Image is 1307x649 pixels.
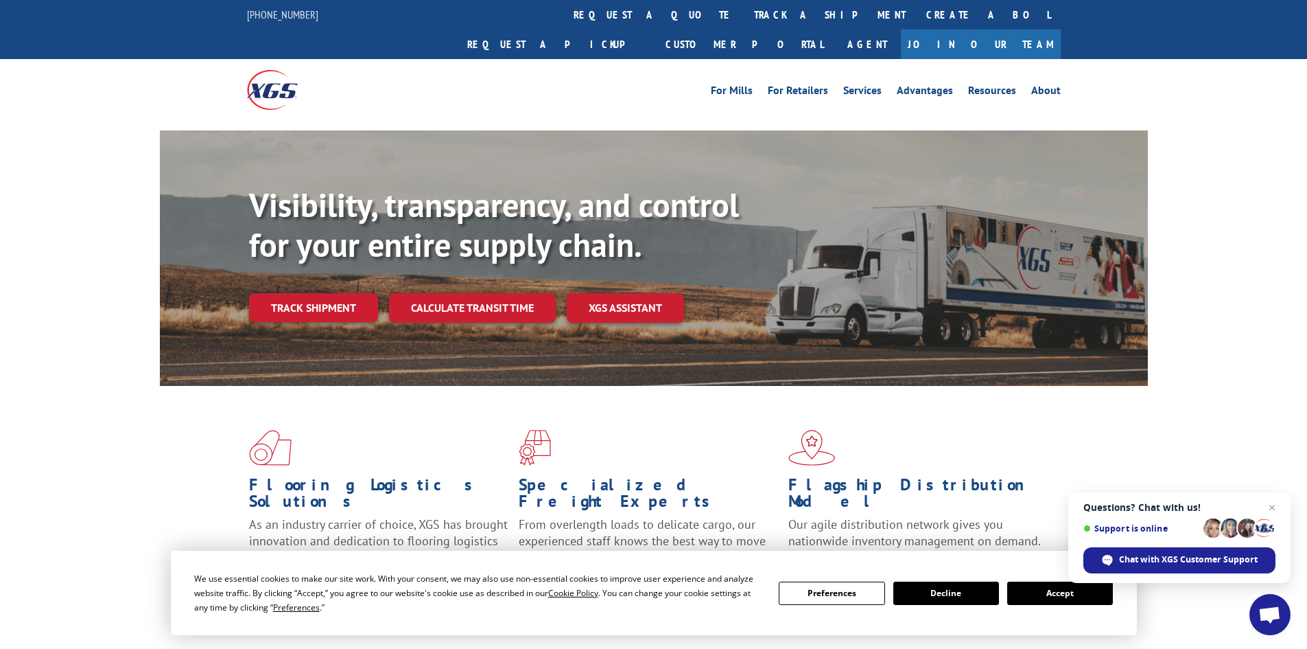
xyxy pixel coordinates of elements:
a: For Mills [711,85,753,100]
button: Decline [893,582,999,605]
a: Resources [968,85,1016,100]
a: Join Our Team [901,30,1061,59]
div: Cookie Consent Prompt [171,551,1137,635]
h1: Specialized Freight Experts [519,477,778,516]
a: Calculate transit time [389,293,556,323]
a: Services [843,85,882,100]
img: xgs-icon-focused-on-flooring-red [519,430,551,466]
img: xgs-icon-flagship-distribution-model-red [788,430,836,466]
span: Cookie Policy [548,587,598,599]
a: XGS ASSISTANT [567,293,684,323]
a: Agent [834,30,901,59]
a: Advantages [897,85,953,100]
a: Customer Portal [655,30,834,59]
img: xgs-icon-total-supply-chain-intelligence-red [249,430,292,466]
div: We use essential cookies to make our site work. With your consent, we may also use non-essential ... [194,571,762,615]
span: Preferences [273,602,320,613]
div: Chat with XGS Customer Support [1083,547,1275,573]
span: Support is online [1083,523,1199,534]
a: Request a pickup [457,30,655,59]
span: Our agile distribution network gives you nationwide inventory management on demand. [788,516,1041,549]
div: Open chat [1249,594,1291,635]
a: For Retailers [768,85,828,100]
button: Accept [1007,582,1113,605]
h1: Flooring Logistics Solutions [249,477,508,516]
span: As an industry carrier of choice, XGS has brought innovation and dedication to flooring logistics... [249,516,508,565]
span: Close chat [1264,499,1280,516]
button: Preferences [779,582,884,605]
h1: Flagship Distribution Model [788,477,1048,516]
span: Questions? Chat with us! [1083,502,1275,513]
a: [PHONE_NUMBER] [247,8,318,21]
a: Track shipment [249,293,378,322]
a: About [1031,85,1061,100]
p: From overlength loads to delicate cargo, our experienced staff knows the best way to move your fr... [519,516,778,578]
span: Chat with XGS Customer Support [1119,554,1258,566]
b: Visibility, transparency, and control for your entire supply chain. [249,183,739,266]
